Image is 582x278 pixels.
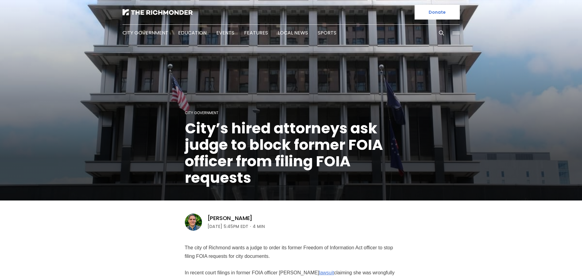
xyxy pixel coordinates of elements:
[185,214,202,231] img: Graham Moomaw
[253,223,265,230] span: 4 min
[185,244,397,261] p: The city of Richmond wants a judge to order its former Freedom of Information Act officer to stop...
[530,248,582,278] iframe: portal-trigger
[185,110,218,115] a: City Government
[278,29,308,36] a: Local News
[415,5,460,20] a: Donate
[123,29,168,36] a: City Government
[207,215,253,222] a: [PERSON_NAME]
[185,120,397,186] h1: City’s hired attorneys ask judge to block former FOIA officer from filing FOIA requests
[244,29,268,36] a: Features
[437,28,446,38] button: Search this site
[123,9,193,15] img: The Richmonder
[216,29,234,36] a: Events
[318,29,336,36] a: Sports
[207,223,248,230] time: [DATE] 5:45PM EDT
[320,270,336,276] a: lawsuit
[178,29,207,36] a: Education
